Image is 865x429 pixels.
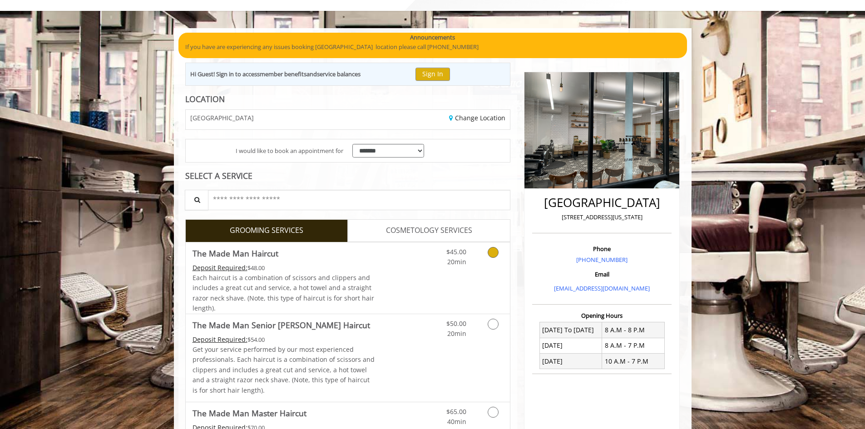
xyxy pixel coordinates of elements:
[236,146,343,156] span: I would like to book an appointment for
[447,329,466,338] span: 20min
[539,354,602,369] td: [DATE]
[534,246,669,252] h3: Phone
[539,322,602,338] td: [DATE] To [DATE]
[447,417,466,426] span: 40min
[410,33,455,42] b: Announcements
[193,263,247,272] span: This service needs some Advance to be paid before we block your appointment
[415,68,450,81] button: Sign In
[446,247,466,256] span: $45.00
[185,190,208,210] button: Service Search
[446,319,466,328] span: $50.00
[532,312,672,319] h3: Opening Hours
[230,225,303,237] span: GROOMING SERVICES
[576,256,628,264] a: [PHONE_NUMBER]
[193,273,374,312] span: Each haircut is a combination of scissors and clippers and includes a great cut and service, a ho...
[534,212,669,222] p: [STREET_ADDRESS][US_STATE]
[193,345,375,395] p: Get your service performed by our most experienced professionals. Each haircut is a combination o...
[449,113,505,122] a: Change Location
[185,172,511,180] div: SELECT A SERVICE
[193,247,278,260] b: The Made Man Haircut
[386,225,472,237] span: COSMETOLOGY SERVICES
[534,196,669,209] h2: [GEOGRAPHIC_DATA]
[447,257,466,266] span: 20min
[317,70,361,78] b: service balances
[193,335,375,345] div: $54.00
[193,407,306,419] b: The Made Man Master Haircut
[539,338,602,353] td: [DATE]
[190,114,254,121] span: [GEOGRAPHIC_DATA]
[602,354,665,369] td: 10 A.M - 7 P.M
[260,70,306,78] b: member benefits
[602,322,665,338] td: 8 A.M - 8 P.M
[446,407,466,416] span: $65.00
[193,335,247,344] span: This service needs some Advance to be paid before we block your appointment
[554,284,650,292] a: [EMAIL_ADDRESS][DOMAIN_NAME]
[190,69,361,79] div: Hi Guest! Sign in to access and
[193,319,370,331] b: The Made Man Senior [PERSON_NAME] Haircut
[185,42,680,52] p: If you have are experiencing any issues booking [GEOGRAPHIC_DATA] location please call [PHONE_NUM...
[185,94,225,104] b: LOCATION
[534,271,669,277] h3: Email
[602,338,665,353] td: 8 A.M - 7 P.M
[193,263,375,273] div: $48.00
